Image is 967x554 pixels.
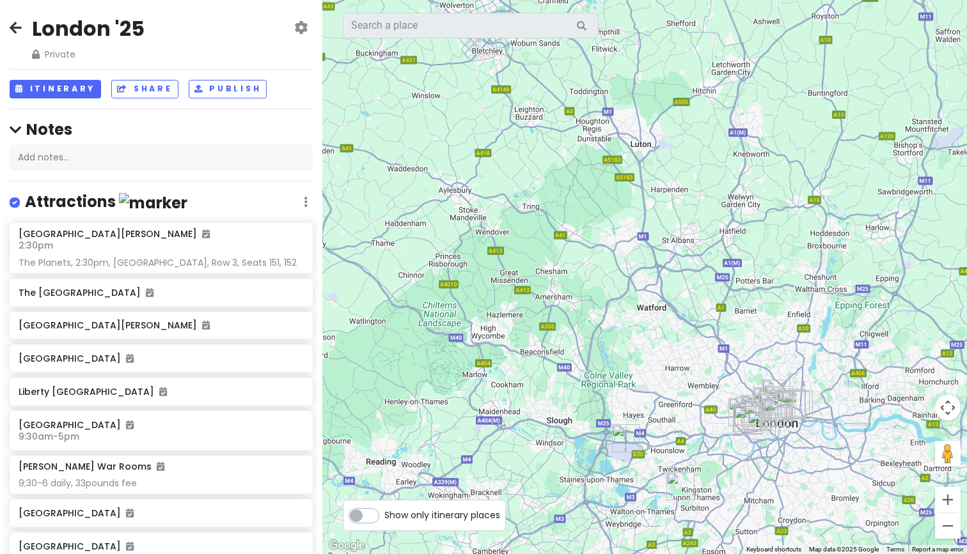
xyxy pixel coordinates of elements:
div: The Planets, 2:30pm, [GEOGRAPHIC_DATA], Row 3, Seats 151, 152 [19,257,303,268]
button: Keyboard shortcuts [746,545,801,554]
h6: [GEOGRAPHIC_DATA] [19,419,303,431]
div: Kensington Gardens [741,395,769,423]
h4: Attractions [25,192,187,213]
h6: [GEOGRAPHIC_DATA] [19,353,303,364]
i: Added to itinerary [126,509,134,518]
a: Report a map error [912,546,963,553]
div: Prince of Wales Theatre [762,392,790,420]
i: Added to itinerary [126,354,134,363]
h6: [PERSON_NAME] War Rooms [19,461,164,472]
button: Publish [189,80,267,98]
h2: London '25 [32,15,145,42]
div: Kyoto Garden [728,398,757,426]
button: Share [111,80,178,98]
button: Map camera controls [935,395,961,420]
i: Added to itinerary [126,420,134,429]
img: marker [119,193,187,213]
div: Presidential Apartments, Kensington [735,406,763,434]
div: St Martin-in-the-Fields Church, London [765,394,793,422]
i: Added to itinerary [202,229,210,238]
div: Liberty London [759,390,787,418]
div: Victoria and Albert Museum [744,403,772,431]
i: Added to itinerary [126,542,134,551]
span: Show only itinerary places [384,508,500,522]
button: Zoom out [935,513,961,539]
div: Add notes... [10,144,313,171]
div: St. Martin's Theatre [764,390,792,419]
div: St. Paul's Cathedral [778,390,806,418]
div: Ffiona's [734,397,762,425]
h6: Liberty [GEOGRAPHIC_DATA] [19,386,303,397]
a: Terms [886,546,904,553]
div: Kynance Mews [737,402,766,430]
div: Bletchley Park [478,27,507,55]
div: St James's Park [761,398,789,426]
div: 9;30-6 daily, 33pounds fee [19,477,303,489]
i: Added to itinerary [146,288,153,297]
div: Earls Court Station [734,406,762,435]
i: Added to itinerary [157,462,164,471]
i: Added to itinerary [202,321,210,330]
h4: Notes [10,119,313,139]
h6: The [GEOGRAPHIC_DATA] [19,287,303,298]
div: Leadenhall Market [785,390,813,419]
div: London Mithraeum | Bloomberg SPACE [782,391,810,419]
button: Itinerary [10,80,101,98]
input: Search a place [343,13,599,38]
div: The Wallace Collection [753,387,781,415]
img: Google [326,537,368,554]
button: Drag Pegman onto the map to open Street View [935,441,961,466]
div: The British Museum [765,386,793,414]
div: Christchurch Greyfriars Church Garden [777,389,805,417]
h6: [GEOGRAPHIC_DATA] [19,507,303,519]
div: Hampton Court Palace [666,472,695,500]
a: Open this area in Google Maps (opens a new window) [326,537,368,554]
div: Exhibition Road [743,401,771,429]
div: Euston Station [762,380,790,408]
div: Ember Locke, Kensington [733,404,761,432]
span: 2:30pm [19,239,53,252]
h6: [GEOGRAPHIC_DATA][PERSON_NAME] [19,228,210,240]
div: Heathrow Airport [612,424,640,452]
button: Zoom in [935,487,961,512]
div: Chelsea Physic Garden [748,412,776,440]
h6: [GEOGRAPHIC_DATA][PERSON_NAME] [19,319,303,331]
span: Private [32,47,145,61]
div: Fortnum & Mason [759,394,787,422]
i: Added to itinerary [159,387,167,396]
span: 9:30am - 5pm [19,430,79,443]
div: Royal Albert Hall [741,399,769,427]
div: Churchill War Rooms [764,399,792,427]
div: Covent Garden Market [767,392,795,420]
span: Map data ©2025 Google [809,546,879,553]
h6: [GEOGRAPHIC_DATA] [19,541,303,552]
